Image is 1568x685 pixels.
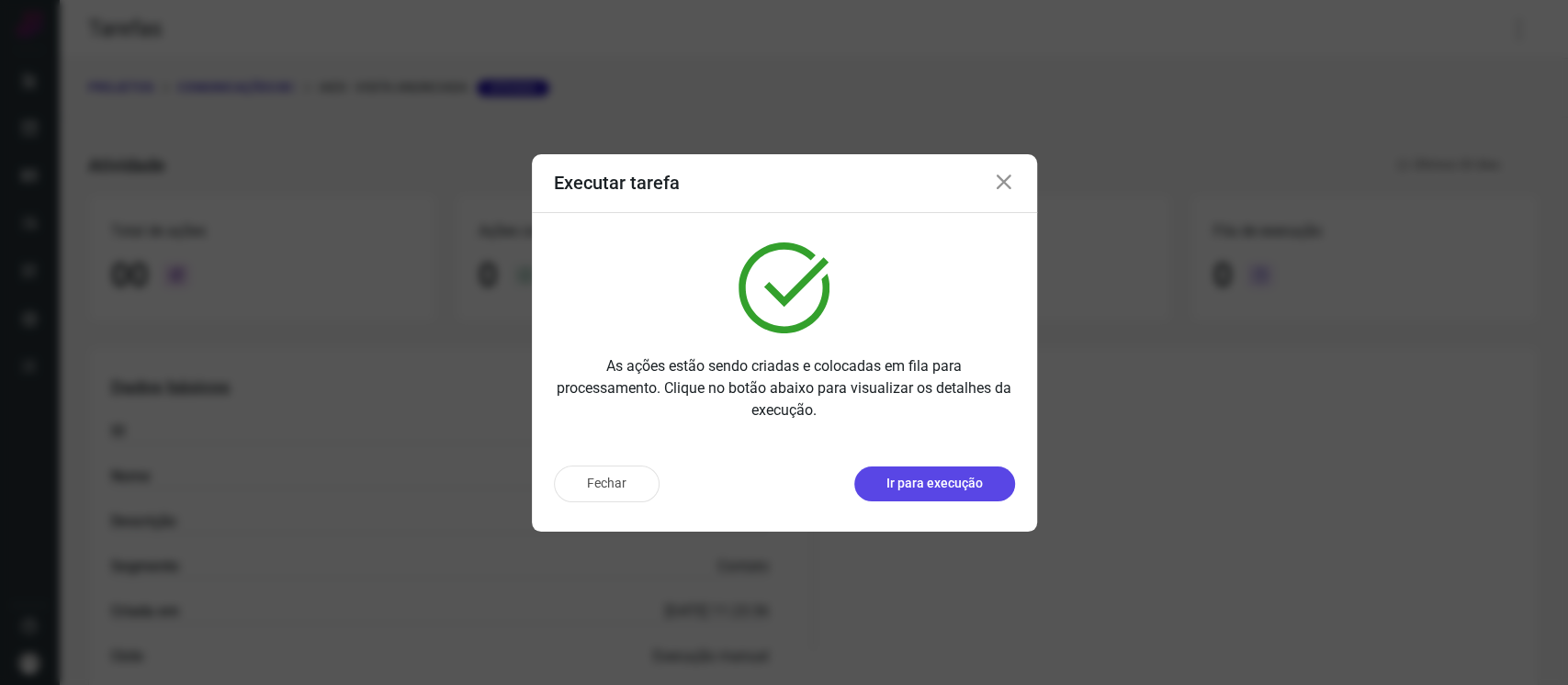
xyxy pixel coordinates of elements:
p: Ir para execução [886,474,983,493]
button: Ir para execução [854,466,1015,501]
p: As ações estão sendo criadas e colocadas em fila para processamento. Clique no botão abaixo para ... [554,355,1015,421]
button: Fechar [554,466,660,502]
img: verified.svg [739,242,829,333]
h3: Executar tarefa [554,172,680,194]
